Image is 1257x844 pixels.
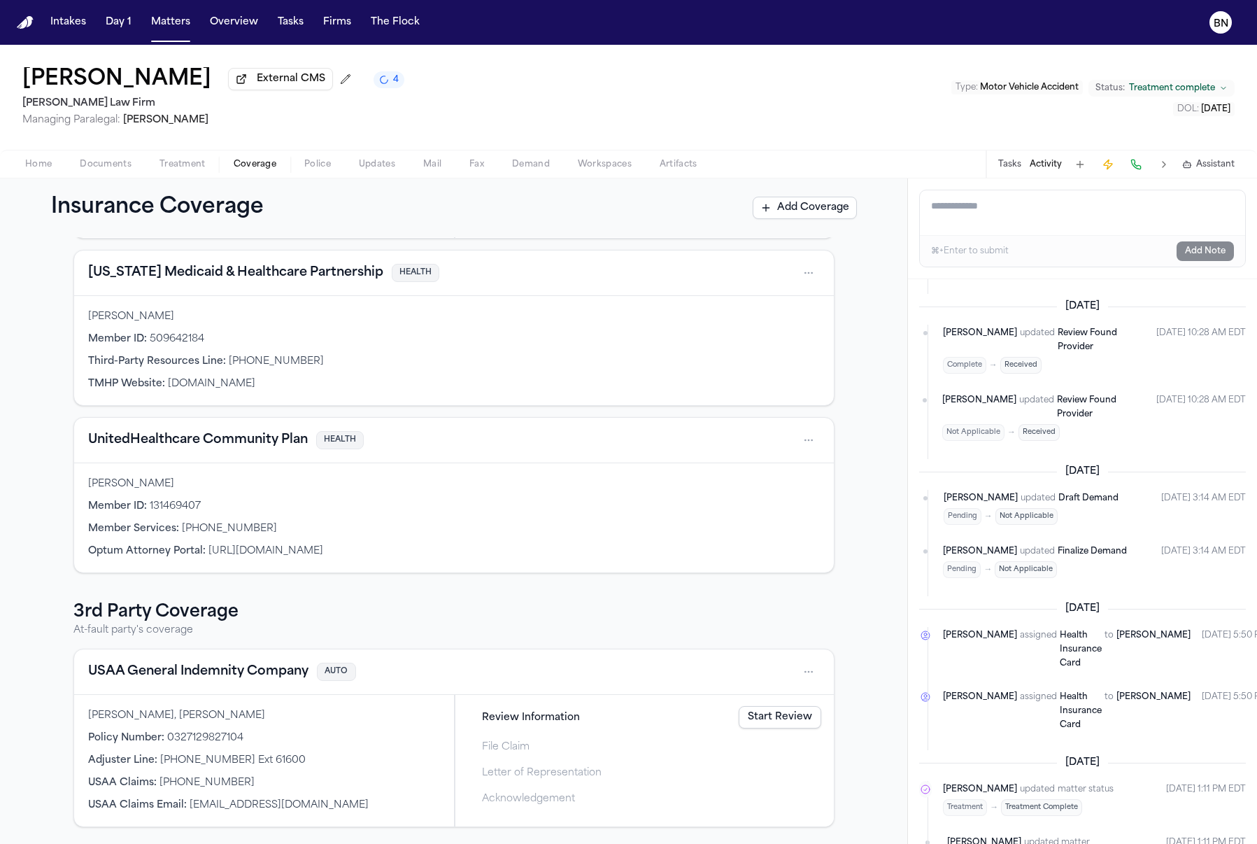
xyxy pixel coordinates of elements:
span: HEALTH [316,431,364,450]
span: [PERSON_NAME] [944,491,1018,505]
span: Assistant [1196,159,1235,170]
span: updated [1019,393,1054,421]
a: Start Review [739,706,821,729]
span: Member ID : [88,501,147,512]
div: [PERSON_NAME] [88,477,820,491]
span: Received [1000,357,1042,374]
span: Type : [956,83,978,92]
span: [PERSON_NAME] [1116,690,1191,732]
span: Not Applicable [995,508,1058,525]
div: [PERSON_NAME], [PERSON_NAME] [88,709,440,723]
span: Workspaces [578,159,632,170]
span: [DATE] [1057,756,1108,770]
span: [PERSON_NAME] [942,393,1016,421]
h1: [PERSON_NAME] [22,67,211,92]
img: Finch Logo [17,16,34,29]
span: Treatment [159,159,206,170]
span: External CMS [257,72,325,86]
span: → [1007,427,1016,438]
h2: [PERSON_NAME] Law Firm [22,95,404,112]
span: Third-Party Resources Line : [88,356,226,367]
a: Review Found Provider [1058,326,1145,354]
span: Health Insurance Card [1060,631,1102,668]
span: → [984,511,993,522]
button: View coverage details [88,662,308,682]
span: Policy Number : [88,733,164,743]
span: [PERSON_NAME] [943,544,1017,558]
span: Treatment complete [1129,83,1215,94]
button: Edit DOL: 2024-12-03 [1173,102,1235,116]
button: Activity [1030,159,1062,170]
span: Finalize Demand [1058,547,1127,556]
span: [PERSON_NAME] [943,326,1017,354]
span: matter status [1058,782,1114,796]
a: Overview [204,10,264,35]
span: [PHONE_NUMBER] Ext 61600 [160,755,306,766]
span: Coverage [234,159,276,170]
span: [PHONE_NUMBER] [229,356,324,367]
span: File Claim [482,740,530,754]
time: August 26, 2025 at 3:14 AM [1161,544,1246,578]
time: August 27, 2025 at 10:28 AM [1156,326,1246,374]
span: Documents [80,159,132,170]
span: 4 [393,74,399,85]
button: Change status from Treatment complete [1088,80,1235,97]
span: Pending [944,508,981,525]
span: AUTO [317,663,356,682]
span: [DATE] [1201,105,1230,113]
span: assigned [1020,628,1057,670]
span: Treatment [943,799,987,816]
button: View coverage details [88,263,383,283]
span: Complete [943,357,986,374]
span: Demand [512,159,550,170]
span: Treatment Complete [1001,799,1082,816]
span: [URL][DOMAIN_NAME] [208,546,323,556]
span: updated [1020,782,1055,796]
span: Mail [423,159,441,170]
button: 4 active tasks [374,71,404,88]
a: Home [17,16,34,29]
span: → [983,564,992,575]
button: Assistant [1182,159,1235,170]
span: Review Found Provider [1057,396,1116,419]
span: Optum Attorney Portal : [88,546,206,556]
button: Add Note [1177,241,1234,261]
a: Matters [145,10,196,35]
span: USAA Claims Email : [88,800,187,810]
span: Motor Vehicle Accident [980,83,1079,92]
span: HEALTH [392,264,440,283]
p: At-fault party's coverage [73,624,835,638]
span: Police [304,159,331,170]
span: Member Services : [88,523,179,534]
span: Pending [943,561,981,578]
span: [PERSON_NAME] [1116,628,1191,670]
button: The Flock [365,10,425,35]
span: [PERSON_NAME] [943,690,1017,732]
span: Received [1018,424,1060,441]
span: [PERSON_NAME] [943,782,1017,796]
a: Health Insurance Card [1060,690,1102,732]
span: [DATE] [1057,465,1108,479]
button: Edit matter name [22,67,211,92]
a: Health Insurance Card [1060,628,1102,670]
span: Artifacts [660,159,697,170]
span: → [989,360,997,371]
span: Acknowledgement [482,792,575,806]
button: Open actions [797,661,820,683]
span: Review Information [482,710,580,725]
div: Steps [462,702,827,810]
a: Intakes [45,10,92,35]
a: Finalize Demand [1058,544,1127,558]
span: [PHONE_NUMBER] [182,523,277,534]
span: [DATE] [1057,300,1108,314]
span: Home [25,159,52,170]
span: 0327129827104 [167,733,243,743]
a: Draft Demand [1058,491,1118,505]
button: Tasks [272,10,309,35]
div: Claims filing progress [455,695,834,827]
span: Updates [359,159,395,170]
span: TMHP Website : [88,379,165,389]
h3: 3rd Party Coverage [73,601,835,624]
